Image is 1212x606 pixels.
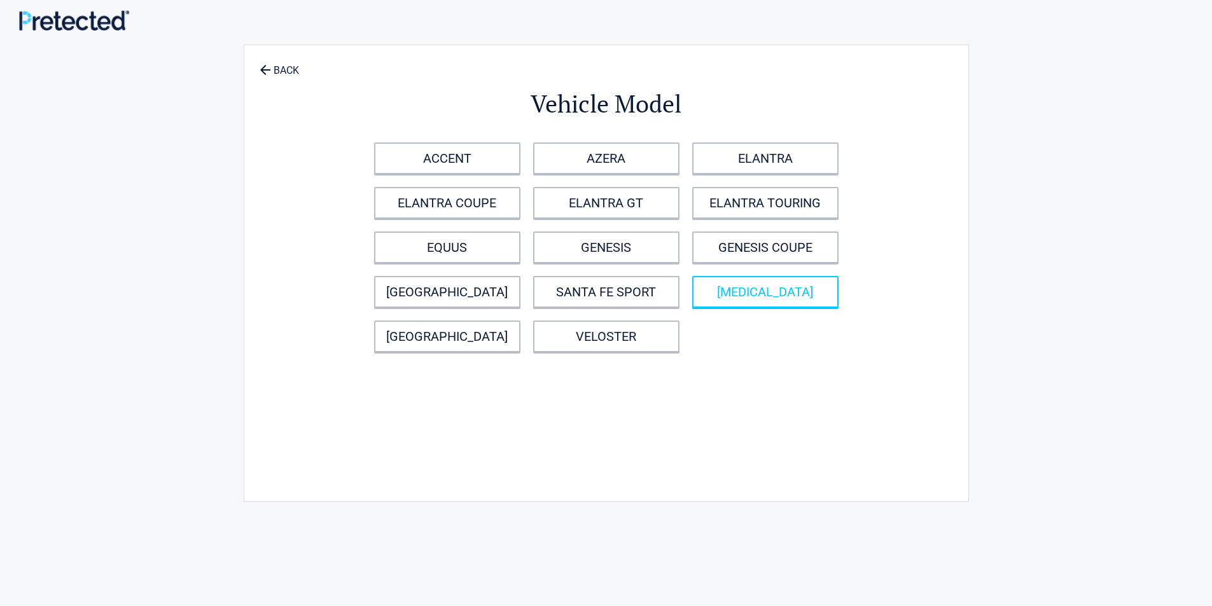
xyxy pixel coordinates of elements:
a: [MEDICAL_DATA] [692,276,839,308]
h2: Vehicle Model [314,88,898,120]
a: GENESIS COUPE [692,231,839,263]
a: [GEOGRAPHIC_DATA] [374,276,520,308]
a: ELANTRA TOURING [692,187,839,219]
a: AZERA [533,142,679,174]
a: ELANTRA [692,142,839,174]
a: ACCENT [374,142,520,174]
a: [GEOGRAPHIC_DATA] [374,320,520,352]
a: ELANTRA GT [533,187,679,219]
a: EQUUS [374,231,520,263]
a: ELANTRA COUPE [374,187,520,219]
a: BACK [257,53,302,76]
a: VELOSTER [533,320,679,352]
img: Main Logo [19,10,129,30]
a: GENESIS [533,231,679,263]
a: SANTA FE SPORT [533,276,679,308]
